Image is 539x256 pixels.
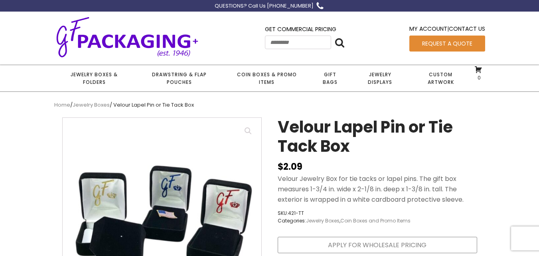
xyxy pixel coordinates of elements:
[409,24,485,35] div: |
[241,124,255,138] a: View full-screen image gallery
[476,74,481,81] span: 0
[278,217,411,224] span: Categories: ,
[288,210,304,216] span: 421-TT
[449,25,485,33] a: Contact Us
[278,161,302,173] bdi: 2.09
[54,15,200,59] img: GF Packaging + - Established 1946
[410,65,472,91] a: Custom Artwork
[215,2,314,10] div: QUESTIONS? Call Us [PHONE_NUMBER]
[54,101,485,109] nav: Breadcrumb
[306,217,340,224] a: Jewelry Boxes
[134,65,224,91] a: Drawstring & Flap Pouches
[278,161,283,173] span: $
[310,65,351,91] a: Gift Bags
[73,101,110,109] a: Jewelry Boxes
[278,174,477,204] p: Velour Jewelry Box for tie tacks or lapel pins. The gift box measures 1-3/4 in. wide x 2-1/8 in. ...
[278,237,477,254] a: Apply for Wholesale Pricing
[54,101,70,109] a: Home
[351,65,410,91] a: Jewelry Displays
[474,65,482,81] a: 0
[278,209,411,217] span: SKU:
[265,25,336,33] a: Get Commercial Pricing
[224,65,309,91] a: Coin Boxes & Promo Items
[54,65,134,91] a: Jewelry Boxes & Folders
[340,217,411,224] a: Coin Boxes and Promo Items
[409,36,485,52] a: Request a Quote
[278,117,477,160] h1: Velour Lapel Pin or Tie Tack Box
[409,25,447,33] a: My Account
